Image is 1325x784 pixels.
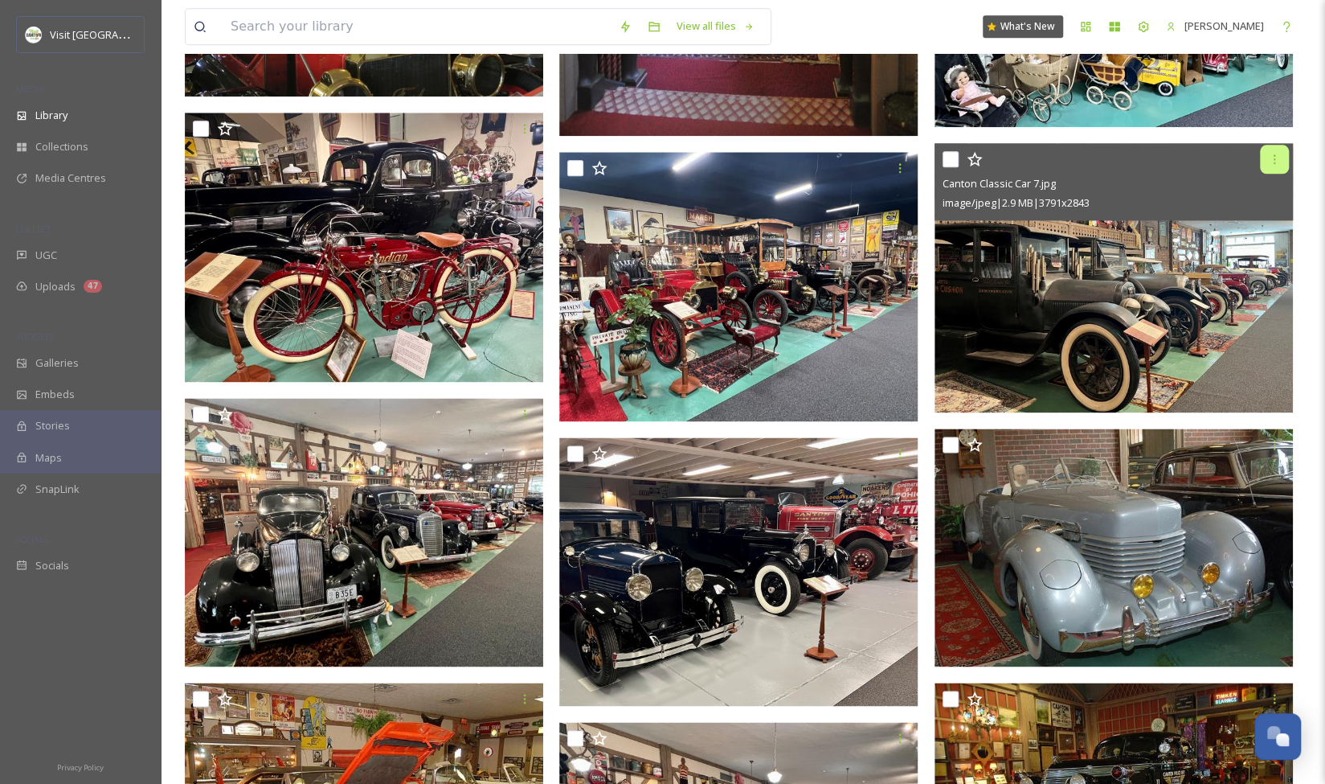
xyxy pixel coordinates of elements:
[559,437,918,707] img: Canton Classic Car 6.jpg
[35,355,79,371] span: Galleries
[934,429,1293,667] img: CCCM- silver car.jpg
[185,398,543,667] img: Canton Classic Car 5.jpg
[50,27,174,42] span: Visit [GEOGRAPHIC_DATA]
[185,113,543,382] img: Canton Classic Car 2.jpg
[35,170,106,186] span: Media Centres
[35,387,75,402] span: Embeds
[35,279,76,294] span: Uploads
[16,533,48,545] span: SOCIALS
[35,248,57,263] span: UGC
[223,9,611,44] input: Search your library
[35,418,70,433] span: Stories
[934,143,1293,413] img: Canton Classic Car 7.jpg
[35,108,67,123] span: Library
[1254,713,1301,760] button: Open Chat
[943,176,1056,191] span: Canton Classic Car 7.jpg
[16,330,53,343] span: WIDGETS
[84,280,102,293] div: 47
[35,450,62,466] span: Maps
[669,10,763,42] a: View all files
[35,558,69,573] span: Socials
[57,762,104,773] span: Privacy Policy
[943,195,1090,210] span: image/jpeg | 2.9 MB | 3791 x 2843
[1158,10,1272,42] a: [PERSON_NAME]
[1184,18,1264,33] span: [PERSON_NAME]
[35,482,80,497] span: SnapLink
[983,15,1063,38] a: What's New
[16,83,44,95] span: MEDIA
[559,152,918,421] img: Canton Classic Car 1.jpg
[35,139,88,154] span: Collections
[16,223,51,235] span: COLLECT
[26,27,42,43] img: download.jpeg
[57,757,104,776] a: Privacy Policy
